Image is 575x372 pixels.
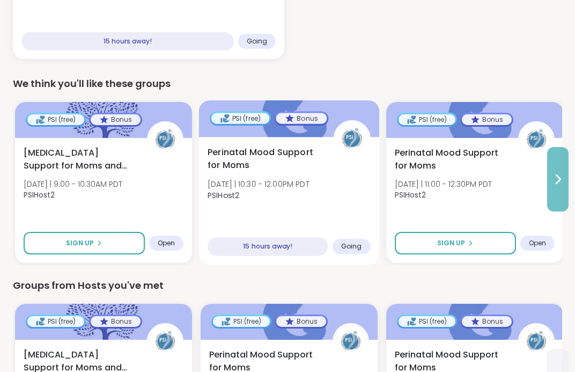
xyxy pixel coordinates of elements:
[399,316,455,327] div: PSI (free)
[395,189,426,200] b: PSIHost2
[27,316,84,327] div: PSI (free)
[158,239,175,247] span: Open
[91,114,141,125] div: Bonus
[91,316,141,327] div: Bonus
[395,232,516,254] button: Sign Up
[247,37,267,46] span: Going
[211,113,269,123] div: PSI (free)
[520,123,553,156] img: PSIHost2
[149,325,182,358] img: PSIHost2
[208,189,239,200] b: PSIHost2
[395,147,506,172] span: Perinatal Mood Support for Moms
[437,238,465,248] span: Sign Up
[208,237,328,256] div: 15 hours away!
[335,122,369,156] img: PSIHost2
[341,242,362,251] span: Going
[529,239,546,247] span: Open
[208,179,309,189] span: [DATE] | 10:30 - 12:00PM PDT
[24,189,55,200] b: PSIHost2
[395,179,492,189] span: [DATE] | 11:00 - 12:30PM PDT
[21,32,234,50] div: 15 hours away!
[13,76,562,91] div: We think you'll like these groups
[208,146,321,172] span: Perinatal Mood Support for Moms
[276,316,326,327] div: Bonus
[66,238,94,248] span: Sign Up
[13,278,562,293] div: Groups from Hosts you've met
[520,325,553,358] img: PSIHost2
[462,114,512,125] div: Bonus
[462,316,512,327] div: Bonus
[24,232,145,254] button: Sign Up
[27,114,84,125] div: PSI (free)
[276,113,327,123] div: Bonus
[213,316,270,327] div: PSI (free)
[24,179,122,189] span: [DATE] | 9:00 - 10:30AM PDT
[149,123,182,156] img: PSIHost2
[399,114,455,125] div: PSI (free)
[334,325,367,358] img: PSIHost2
[24,147,135,172] span: [MEDICAL_DATA] Support for Moms and Birthing People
